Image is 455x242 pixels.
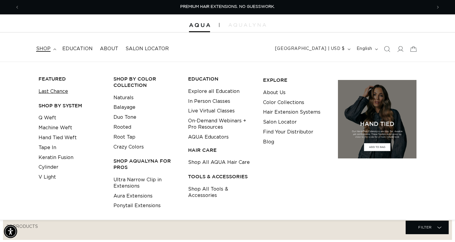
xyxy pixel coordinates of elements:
[188,158,250,167] a: Shop All AQUA Hair Care
[180,5,275,9] span: PREMIUM HAIR EXTENSIONS. NO GUESSWORK.
[380,42,394,56] summary: Search
[271,43,353,55] button: [GEOGRAPHIC_DATA] | USD $
[263,117,297,127] a: Salon Locator
[113,122,131,132] a: Rooted
[263,98,304,108] a: Color Collections
[113,175,179,191] a: Ultra Narrow Clip in Extensions
[32,42,59,56] summary: shop
[100,46,118,52] span: About
[188,87,240,96] a: Explore all Education
[113,132,135,142] a: Root Tap
[39,143,56,153] a: Tape In
[263,77,329,83] h3: EXPLORE
[39,103,104,109] h3: SHOP BY SYSTEM
[188,173,254,180] h3: TOOLS & ACCESSORIES
[122,42,172,56] a: Salon Locator
[188,106,235,116] a: Live Virtual Classes
[275,46,345,52] span: [GEOGRAPHIC_DATA] | USD $
[113,142,144,152] a: Crazy Colors
[113,112,136,122] a: Duo Tone
[188,132,229,142] a: AQUA Educators
[11,2,24,13] button: Previous announcement
[406,221,449,234] summary: Filter
[6,225,38,229] span: 24 products
[39,76,104,82] h3: FEATURED
[36,46,51,52] span: shop
[39,162,58,172] a: Cylinder
[263,88,286,98] a: About Us
[228,23,266,27] img: aqualyna.com
[188,116,254,132] a: On-Demand Webinars + Pro Resources
[113,103,135,112] a: Balayage
[4,225,17,238] div: Accessibility Menu
[263,127,313,137] a: Find Your Distributor
[188,147,254,153] h3: HAIR CARE
[113,201,161,211] a: Ponytail Extensions
[113,93,134,103] a: Naturals
[125,46,169,52] span: Salon Locator
[425,213,455,242] iframe: Chat Widget
[263,107,320,117] a: Hair Extension Systems
[188,96,230,106] a: In Person Classes
[96,42,122,56] a: About
[188,76,254,82] h3: EDUCATION
[59,42,96,56] a: Education
[188,184,254,201] a: Shop All Tools & Accessories
[39,123,72,133] a: Machine Weft
[263,137,274,147] a: Blog
[39,172,56,182] a: V Light
[431,2,444,13] button: Next announcement
[39,87,68,96] a: Last Chance
[113,191,153,201] a: Aura Extensions
[113,76,179,88] h3: Shop by Color Collection
[39,113,56,123] a: Q Weft
[357,46,372,52] span: English
[113,158,179,170] h3: Shop AquaLyna for Pros
[189,23,210,27] img: Aqua Hair Extensions
[62,46,93,52] span: Education
[353,43,380,55] button: English
[418,222,432,233] span: Filter
[39,133,77,143] a: Hand Tied Weft
[39,153,73,163] a: Keratin Fusion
